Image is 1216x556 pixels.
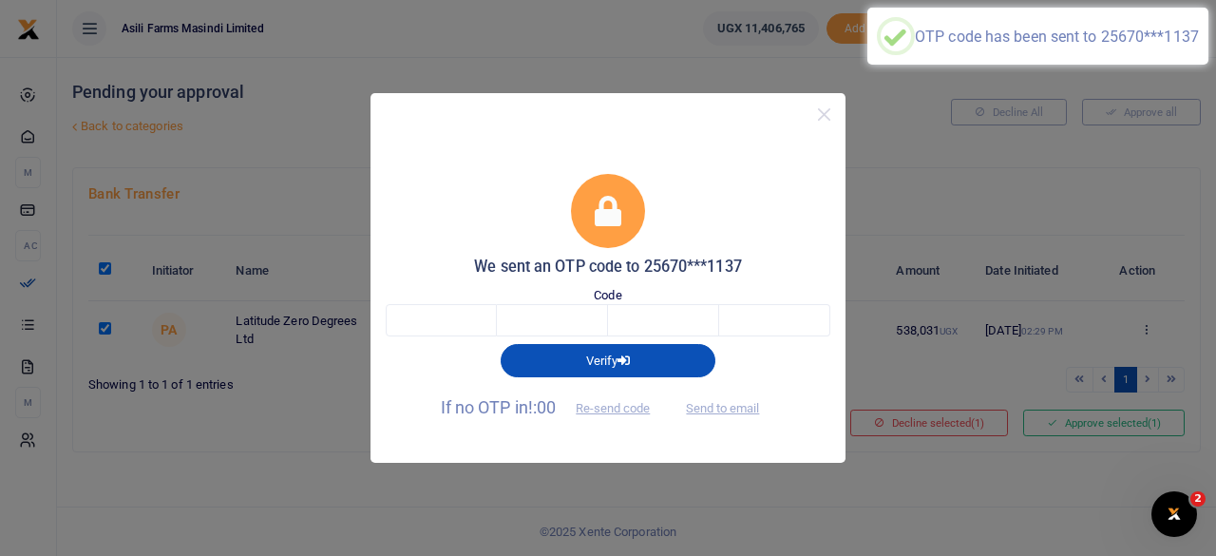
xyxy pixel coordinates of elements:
[501,344,715,376] button: Verify
[386,258,830,277] h5: We sent an OTP code to 25670***1137
[594,286,621,305] label: Code
[810,101,838,128] button: Close
[1151,491,1197,537] iframe: Intercom live chat
[915,28,1199,46] div: OTP code has been sent to 25670***1137
[441,397,667,417] span: If no OTP in
[1190,491,1206,507] span: 2
[528,397,556,417] span: !:00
